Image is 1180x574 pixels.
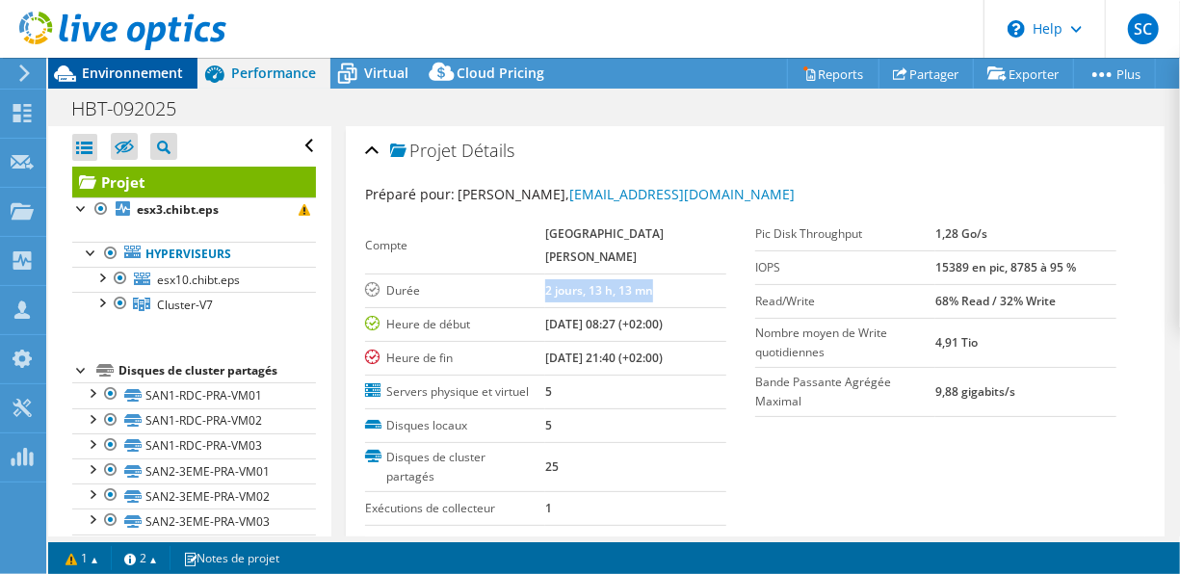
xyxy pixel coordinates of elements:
b: 15389 en pic, 8785 à 95 % [935,259,1076,275]
a: esx10.chibt.eps [72,267,316,292]
a: esx3.chibt.eps [72,197,316,222]
span: [PERSON_NAME], [458,185,795,203]
span: esx10.chibt.eps [157,272,240,288]
a: SAN1-RDC-PRA-VM01 [72,382,316,407]
a: SAN2-3EME-PRA-VM02 [72,483,316,509]
a: SAN2-3EME-PRA-VM01 [72,458,316,483]
a: Exporter [973,59,1074,89]
label: Heure de début [365,315,546,334]
a: 2 [111,546,170,570]
label: IOPS [755,258,936,277]
b: 25 [545,458,559,475]
span: Performance [231,64,316,82]
a: Partager [878,59,974,89]
a: Notes de projet [170,546,293,570]
span: Virtual [364,64,408,82]
a: SAN1-RDC-PROD-VM01 [72,535,316,560]
b: 5 [545,383,552,400]
span: Cluster-V7 [157,297,213,313]
span: Environnement [82,64,183,82]
label: Compte [365,236,546,255]
b: 4,91 Tio [935,334,978,351]
a: SAN2-3EME-PRA-VM03 [72,509,316,534]
label: Heure de fin [365,349,546,368]
span: Détails [461,139,514,162]
label: Servers physique et virtuel [365,382,546,402]
b: 1 [545,500,552,516]
b: [GEOGRAPHIC_DATA][PERSON_NAME] [545,225,664,265]
label: Durée [365,281,546,300]
label: Disques de cluster partagés [365,448,546,486]
a: SAN1-RDC-PRA-VM02 [72,408,316,433]
b: 5 [545,417,552,433]
label: Pic Disk Throughput [755,224,936,244]
svg: \n [1008,20,1025,38]
b: [DATE] 08:27 (+02:00) [545,316,663,332]
label: Nombre moyen de Write quotidiennes [755,324,936,362]
div: Disques de cluster partagés [118,359,316,382]
label: Disques locaux [365,416,546,435]
span: SC [1128,13,1159,44]
a: Projet [72,167,316,197]
b: 68% Read / 32% Write [935,293,1056,309]
b: 9,88 gigabits/s [935,383,1015,400]
b: 1,28 Go/s [935,225,987,242]
h1: HBT-092025 [63,98,206,119]
label: Bande Passante Agrégée Maximal [755,373,936,411]
b: esx3.chibt.eps [137,201,219,218]
span: Projet [390,142,457,161]
label: Read/Write [755,292,936,311]
b: [DATE] 21:40 (+02:00) [545,350,663,366]
label: Préparé pour: [365,185,455,203]
label: Exécutions de collecteur [365,499,546,518]
a: [EMAIL_ADDRESS][DOMAIN_NAME] [569,185,795,203]
b: 115,00 Gio [545,534,603,550]
a: Reports [787,59,879,89]
a: SAN1-RDC-PRA-VM03 [72,433,316,458]
a: Plus [1073,59,1156,89]
label: Capacité locale utilisée [365,533,546,552]
span: Cloud Pricing [457,64,544,82]
a: Hyperviseurs [72,242,316,267]
a: Cluster-V7 [72,292,316,317]
a: 1 [52,546,112,570]
b: 2 jours, 13 h, 13 mn [545,282,653,299]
